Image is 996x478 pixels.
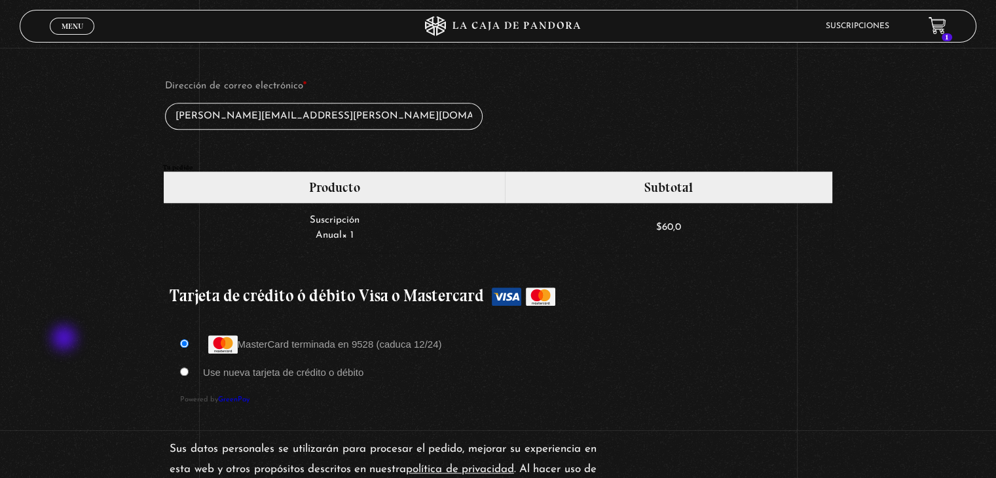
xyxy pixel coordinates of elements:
span: Suscripción [310,215,360,225]
span: Menu [62,22,83,30]
h3: Tu pedido [163,164,832,171]
span: 1 [942,33,952,41]
th: Subtotal [505,172,832,203]
strong: × 1 [342,230,354,240]
label: Use nueva tarjeta de crédito o débito [203,367,363,378]
a: GreenPay [218,396,249,403]
span: Cerrar [57,33,88,42]
td: Anual [164,203,504,253]
span: $ [656,223,662,232]
th: Producto [164,172,504,203]
label: MasterCard terminada en 9528 (caduca 12/24) [203,339,441,350]
span: Powered by [180,388,816,406]
label: Dirección de correo electrónico [165,77,483,96]
label: Tarjeta de crédito ó débito Visa o Mastercard [170,280,826,312]
a: política de privacidad [406,464,514,475]
a: 1 [929,17,946,35]
a: Suscripciones [826,22,889,30]
bdi: 60,0 [656,223,681,232]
